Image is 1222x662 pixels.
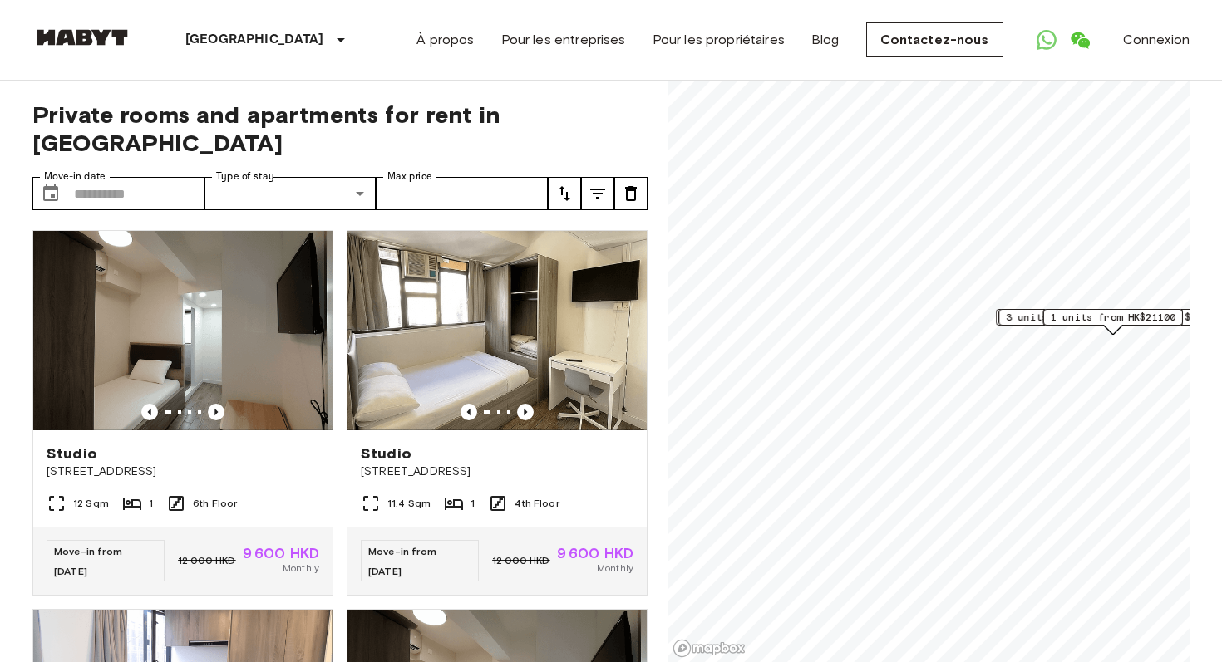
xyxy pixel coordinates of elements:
[548,177,581,210] button: tune
[243,546,319,561] span: 9 600 HKD
[44,169,106,184] label: Move-in date
[193,496,237,511] span: 6th Floor
[32,230,333,596] a: Marketing picture of unit HK-01-067-028-01Previous imagePrevious imageStudio[STREET_ADDRESS]12 Sq...
[387,496,431,511] span: 11.4 Sqm
[47,463,319,480] span: [STREET_ADDRESS]
[416,30,474,50] a: À propos
[73,496,109,511] span: 12 Sqm
[1051,310,1175,325] span: 1 units from HK$21100
[361,463,633,480] span: [STREET_ADDRESS]
[1063,23,1096,56] a: Open WeChat
[515,496,559,511] span: 4th Floor
[32,29,132,46] img: Habyt
[178,553,236,568] span: 12 000 HKD
[557,546,633,561] span: 9 600 HKD
[461,404,477,420] button: Previous image
[653,30,785,50] a: Pour les propriétaires
[1030,23,1063,56] a: Open WhatsApp
[1123,30,1190,50] a: Connexion
[581,177,614,210] button: tune
[54,545,122,577] span: Move-in from [DATE]
[597,561,633,576] span: Monthly
[361,444,411,463] span: Studio
[811,30,840,50] a: Blog
[1043,309,1183,335] div: Map marker
[471,496,475,511] span: 1
[614,177,648,210] button: tune
[33,231,333,430] img: Marketing picture of unit HK-01-067-028-01
[34,177,67,210] button: Choose date
[208,404,224,420] button: Previous image
[866,22,1003,57] a: Contactez-nous
[1006,310,1220,325] span: 3 units from [GEOGRAPHIC_DATA]$13000
[141,404,158,420] button: Previous image
[149,496,153,511] span: 1
[47,444,97,463] span: Studio
[387,169,432,184] label: Max price
[501,30,626,50] a: Pour les entreprises
[347,230,648,596] a: Marketing picture of unit HK-01-067-022-01Previous imagePrevious imageStudio[STREET_ADDRESS]11.4 ...
[32,101,648,157] span: Private rooms and apartments for rent in [GEOGRAPHIC_DATA]
[283,561,319,576] span: Monthly
[368,545,436,577] span: Move-in from [DATE]
[347,231,647,430] img: Marketing picture of unit HK-01-067-022-01
[216,169,274,184] label: Type of stay
[517,404,534,420] button: Previous image
[492,553,550,568] span: 12 000 HKD
[185,30,324,50] p: [GEOGRAPHIC_DATA]
[673,639,746,658] a: Mapbox logo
